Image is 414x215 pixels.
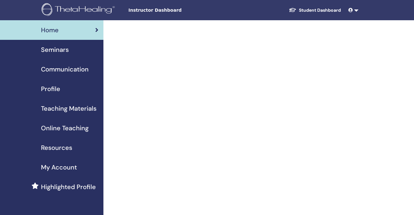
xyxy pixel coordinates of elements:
[128,7,223,14] span: Instructor Dashboard
[41,104,96,113] span: Teaching Materials
[41,143,72,152] span: Resources
[41,64,89,74] span: Communication
[284,4,346,16] a: Student Dashboard
[42,3,117,17] img: logo.png
[41,84,60,94] span: Profile
[289,7,296,13] img: graduation-cap-white.svg
[41,163,77,172] span: My Account
[41,25,59,35] span: Home
[41,45,69,54] span: Seminars
[41,123,89,133] span: Online Teaching
[41,182,96,192] span: Highlighted Profile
